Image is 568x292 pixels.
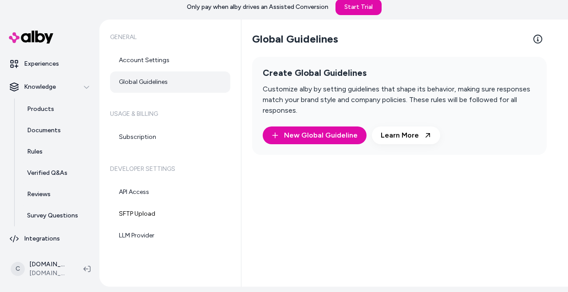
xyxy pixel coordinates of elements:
a: Documents [18,120,96,141]
span: [DOMAIN_NAME] [29,269,69,278]
p: Knowledge [24,83,56,91]
a: Reviews [18,184,96,205]
span: C [11,262,25,276]
button: Knowledge [4,76,96,98]
a: SFTP Upload [110,203,230,225]
a: API Access [110,182,230,203]
a: Survey Questions [18,205,96,226]
p: Only pay when alby drives an Assisted Conversion [187,3,328,12]
a: Global Guidelines [110,71,230,93]
a: Verified Q&As [18,162,96,184]
button: New Global Guideline [263,126,367,144]
a: Account Settings [110,50,230,71]
a: Experiences [4,53,96,75]
p: Survey Questions [27,211,78,220]
h6: Developer Settings [110,157,230,182]
a: Subscription [110,126,230,148]
a: Learn More [372,126,440,144]
a: LLM Provider [110,225,230,246]
p: Verified Q&As [27,169,67,178]
h2: Global Guidelines [252,32,338,46]
p: Customize alby by setting guidelines that shape its behavior, making sure responses match your br... [263,84,536,116]
p: [DOMAIN_NAME] Shopify [29,260,69,269]
h6: General [110,25,230,50]
p: Integrations [24,234,60,243]
a: Products [18,99,96,120]
p: Reviews [27,190,51,199]
a: Integrations [4,228,96,249]
p: Experiences [24,59,59,68]
h6: Usage & Billing [110,102,230,126]
p: Documents [27,126,61,135]
p: Products [27,105,54,114]
img: alby Logo [9,31,53,43]
h2: Create Global Guidelines [263,67,536,79]
a: Rules [18,141,96,162]
p: Rules [27,147,43,156]
button: C[DOMAIN_NAME] Shopify[DOMAIN_NAME] [5,255,76,283]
